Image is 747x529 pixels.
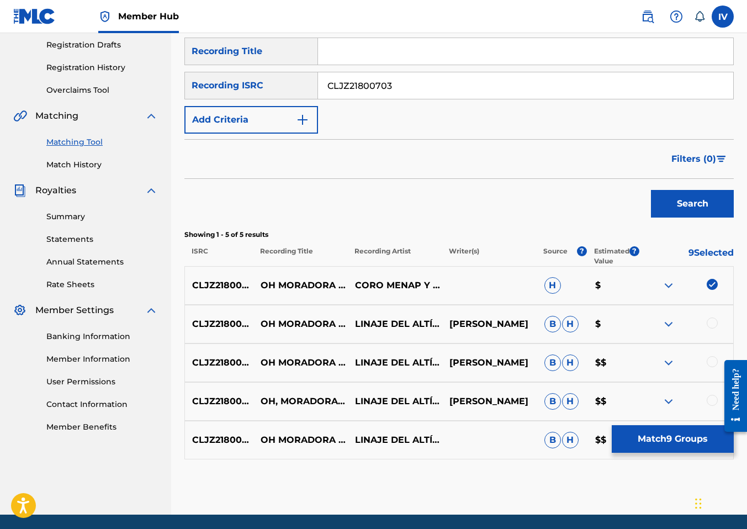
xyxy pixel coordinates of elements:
a: Contact Information [46,399,158,410]
span: Member Settings [35,304,114,317]
a: Member Information [46,353,158,365]
span: H [544,277,561,294]
div: User Menu [712,6,734,28]
div: Help [665,6,687,28]
p: $$ [588,433,639,447]
a: Member Benefits [46,421,158,433]
p: OH MORADORA DE SIÓN - GRANDE ES [DEMOGRAPHIC_DATA] [253,433,348,447]
p: CORO MENAP Y LINAJE DEL ALTÍSIMO [348,279,442,292]
p: Source [543,246,568,266]
a: Public Search [637,6,659,28]
p: Writer(s) [442,246,536,266]
span: Matching [35,109,78,123]
img: Member Settings [13,304,27,317]
span: Filters ( 0 ) [671,152,716,166]
p: [PERSON_NAME] [442,356,537,369]
div: Arrastrar [695,487,702,520]
img: Matching [13,109,27,123]
span: B [544,432,561,448]
p: [PERSON_NAME] [442,318,537,331]
button: Filters (0) [665,145,734,173]
p: OH MORADORA DE SIÓN - GRANDE ES [DEMOGRAPHIC_DATA] [253,279,348,292]
span: ? [629,246,639,256]
img: expand [145,304,158,317]
a: Summary [46,211,158,223]
p: LINAJE DEL ALTÍSIMO [348,356,442,369]
a: Annual Statements [46,256,158,268]
p: LINAJE DEL ALTÍSIMO [348,395,442,408]
p: Estimated Value [594,246,629,266]
p: $$ [588,395,639,408]
a: Rate Sheets [46,279,158,290]
button: Add Criteria [184,106,318,134]
p: OH, MORADORA DE SIÓN / GRANDE ES [DEMOGRAPHIC_DATA] (EN VIVO) [253,395,348,408]
p: 9 Selected [639,246,734,266]
p: $$ [588,356,639,369]
span: Royalties [35,184,76,197]
a: Overclaims Tool [46,84,158,96]
a: Registration History [46,62,158,73]
span: Member Hub [118,10,179,23]
img: expand [662,395,675,408]
a: Match History [46,159,158,171]
p: CLJZ21800703 [185,279,253,292]
img: MLC Logo [13,8,56,24]
p: ISRC [184,246,253,266]
a: Matching Tool [46,136,158,148]
a: Registration Drafts [46,39,158,51]
img: expand [662,318,675,331]
p: LINAJE DEL ALTÍSIMO [348,433,442,447]
span: B [544,355,561,371]
span: B [544,393,561,410]
form: Search Form [184,38,734,223]
div: Notifications [694,11,705,22]
iframe: Resource Center [716,352,747,441]
p: CLJZ21800703 [185,395,253,408]
p: Showing 1 - 5 of 5 results [184,230,734,240]
p: [PERSON_NAME] [442,395,537,408]
p: Recording Artist [347,246,442,266]
span: H [562,393,579,410]
img: expand [145,184,158,197]
p: OH MORADORA DE SIÓN - GRANDE ES [DEMOGRAPHIC_DATA] [253,356,348,369]
iframe: Chat Widget [692,476,747,529]
img: Royalties [13,184,27,197]
span: H [562,355,579,371]
span: ? [577,246,587,256]
img: expand [145,109,158,123]
img: help [670,10,683,23]
p: $ [588,318,639,331]
a: Banking Information [46,331,158,342]
p: CLJZ21800703 [185,433,253,447]
span: H [562,316,579,332]
p: CLJZ21800703 [185,356,253,369]
p: OH MORADORA DE SIÓN / GRANDE ES [DEMOGRAPHIC_DATA] [253,318,348,331]
img: filter [717,156,726,162]
img: 9d2ae6d4665cec9f34b9.svg [296,113,309,126]
span: B [544,316,561,332]
button: Search [651,190,734,218]
p: Recording Title [253,246,347,266]
p: LINAJE DEL ALTÍSIMO [348,318,442,331]
button: Match9 Groups [612,425,734,453]
img: expand [662,279,675,292]
p: $ [588,279,639,292]
div: Widget de chat [692,476,747,529]
img: Top Rightsholder [98,10,112,23]
img: deselect [707,279,718,290]
span: H [562,432,579,448]
img: search [641,10,654,23]
p: CLJZ21800703 [185,318,253,331]
a: Statements [46,234,158,245]
img: expand [662,356,675,369]
a: User Permissions [46,376,158,388]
